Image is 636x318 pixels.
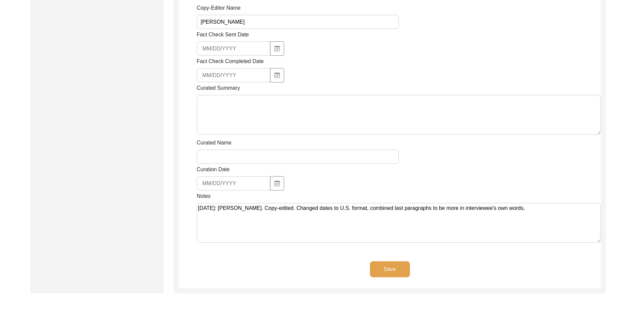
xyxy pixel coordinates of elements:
[197,68,270,82] input: MM/DD/YYYY
[197,166,230,174] label: Curation Date
[197,41,270,56] input: MM/DD/YYYY
[197,139,231,147] label: Curated Name
[370,261,410,277] button: Save
[197,84,240,92] label: Curated Summary
[197,192,211,200] label: Notes
[197,4,241,12] label: Copy-Editor Name
[197,31,249,39] label: Fact Check Sent Date
[197,57,264,65] label: Fact Check Completed Date
[197,176,270,191] input: MM/DD/YYYY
